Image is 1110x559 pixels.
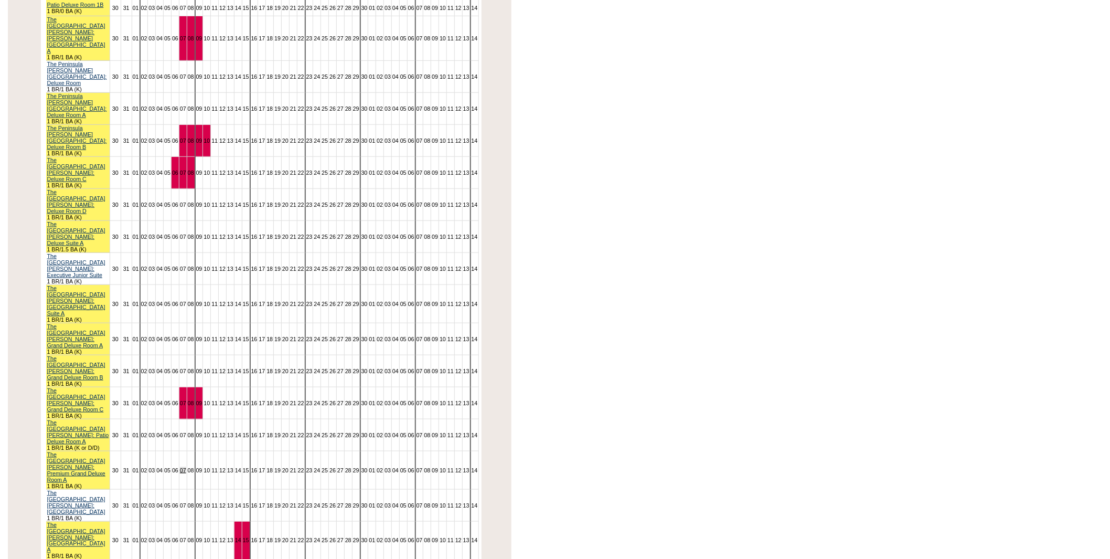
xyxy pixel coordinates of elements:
a: 09 [432,170,438,176]
a: 23 [306,170,313,176]
a: 17 [259,35,265,41]
a: 22 [298,5,304,11]
a: 29 [353,106,359,112]
a: 31 [123,35,130,41]
a: 30 [112,106,119,112]
a: The Peninsula [PERSON_NAME][GEOGRAPHIC_DATA]: Deluxe Room A [47,93,107,118]
a: 07 [417,170,423,176]
a: 25 [322,138,328,144]
a: 07 [417,73,423,80]
a: 13 [463,138,469,144]
a: 01 [369,35,375,41]
a: 05 [164,106,170,112]
a: 30 [112,138,119,144]
a: 04 [392,5,399,11]
a: 29 [353,170,359,176]
a: 02 [141,138,147,144]
a: 21 [290,73,296,80]
a: 09 [196,73,202,80]
a: 26 [329,170,336,176]
a: 09 [432,106,438,112]
a: 14 [472,138,478,144]
a: 03 [148,202,155,208]
a: 18 [266,138,273,144]
a: 28 [345,73,351,80]
a: 03 [148,138,155,144]
a: 19 [274,35,281,41]
a: 13 [463,5,469,11]
a: 13 [227,106,233,112]
a: 01 [133,202,139,208]
a: 05 [400,5,407,11]
a: 03 [385,5,391,11]
a: 24 [314,35,320,41]
a: 03 [148,35,155,41]
a: 02 [141,35,147,41]
a: 03 [148,106,155,112]
a: 05 [164,5,170,11]
a: 03 [385,106,391,112]
a: 27 [337,106,344,112]
a: 02 [377,106,383,112]
a: 08 [188,5,194,11]
a: 10 [440,73,446,80]
a: 23 [306,106,313,112]
a: 23 [306,138,313,144]
a: 02 [141,106,147,112]
a: 08 [188,73,194,80]
a: 08 [424,5,430,11]
a: 08 [188,106,194,112]
a: 13 [227,138,233,144]
a: 11 [447,170,454,176]
a: 11 [211,202,218,208]
a: 09 [196,106,202,112]
a: 01 [133,35,139,41]
a: 14 [235,35,241,41]
a: 30 [112,202,119,208]
a: 24 [314,170,320,176]
a: 21 [290,5,296,11]
a: 31 [123,170,130,176]
a: 30 [361,73,368,80]
a: 30 [112,170,119,176]
a: 22 [298,170,304,176]
a: 13 [227,5,233,11]
a: 09 [432,138,438,144]
a: 20 [282,5,289,11]
a: 16 [251,138,258,144]
a: 05 [164,73,170,80]
a: 06 [408,35,414,41]
a: 30 [361,35,368,41]
a: 31 [123,5,130,11]
a: 01 [369,5,375,11]
a: Patio Deluxe Room 1B [47,2,104,8]
a: The [GEOGRAPHIC_DATA][PERSON_NAME]: Deluxe Room C [47,157,105,182]
a: 12 [219,170,226,176]
a: 05 [400,138,407,144]
a: 16 [251,73,258,80]
a: 27 [337,138,344,144]
a: 11 [211,106,218,112]
a: 15 [243,106,249,112]
a: 13 [463,170,469,176]
a: 29 [353,5,359,11]
a: 03 [385,170,391,176]
a: 19 [274,73,281,80]
a: The [GEOGRAPHIC_DATA][PERSON_NAME]: Deluxe Room D [47,189,105,214]
a: 02 [377,5,383,11]
a: 11 [211,35,218,41]
a: 21 [290,35,296,41]
a: 30 [361,138,368,144]
a: 04 [156,5,163,11]
a: 27 [337,73,344,80]
a: 15 [243,5,249,11]
a: 10 [204,202,210,208]
a: 09 [432,35,438,41]
a: 29 [353,138,359,144]
a: 19 [274,5,281,11]
a: 14 [235,202,241,208]
a: 12 [219,73,226,80]
a: 14 [235,73,241,80]
a: 02 [141,5,147,11]
a: 14 [472,73,478,80]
